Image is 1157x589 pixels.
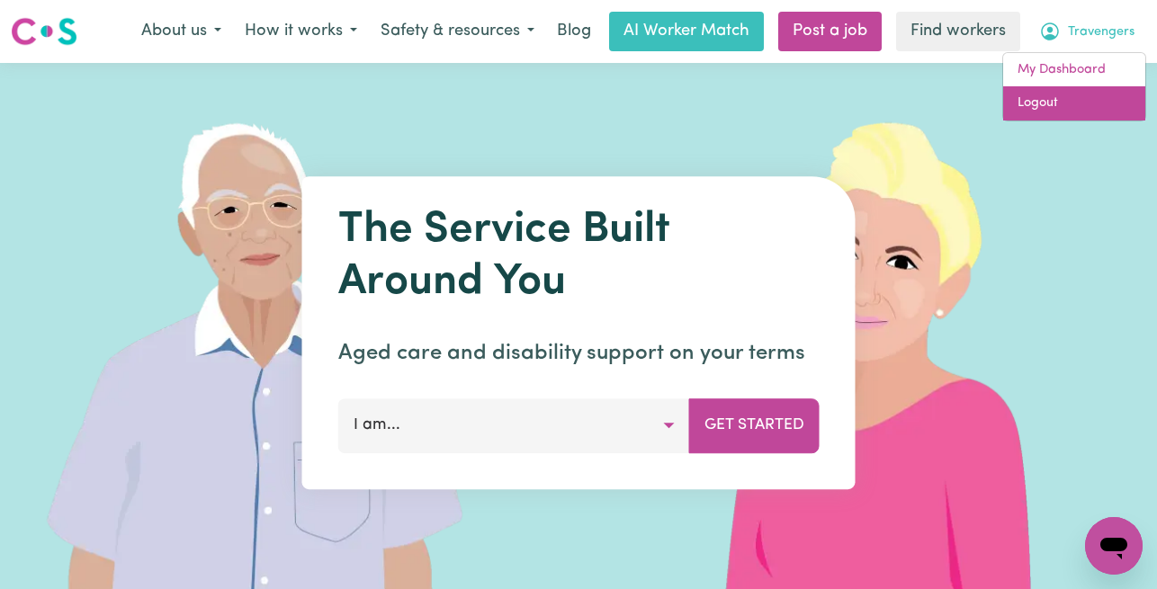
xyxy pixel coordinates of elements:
[546,12,602,51] a: Blog
[338,205,820,308] h1: The Service Built Around You
[778,12,882,51] a: Post a job
[1003,53,1145,87] a: My Dashboard
[609,12,764,51] a: AI Worker Match
[338,337,820,370] p: Aged care and disability support on your terms
[1003,86,1145,120] a: Logout
[1002,52,1146,121] div: My Account
[11,15,77,48] img: Careseekers logo
[1085,517,1143,575] iframe: Button to launch messaging window
[338,398,690,452] button: I am...
[233,13,369,50] button: How it works
[1027,13,1146,50] button: My Account
[130,13,233,50] button: About us
[369,13,546,50] button: Safety & resources
[11,11,77,52] a: Careseekers logo
[689,398,820,452] button: Get Started
[896,12,1020,51] a: Find workers
[1068,22,1135,42] span: Travengers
